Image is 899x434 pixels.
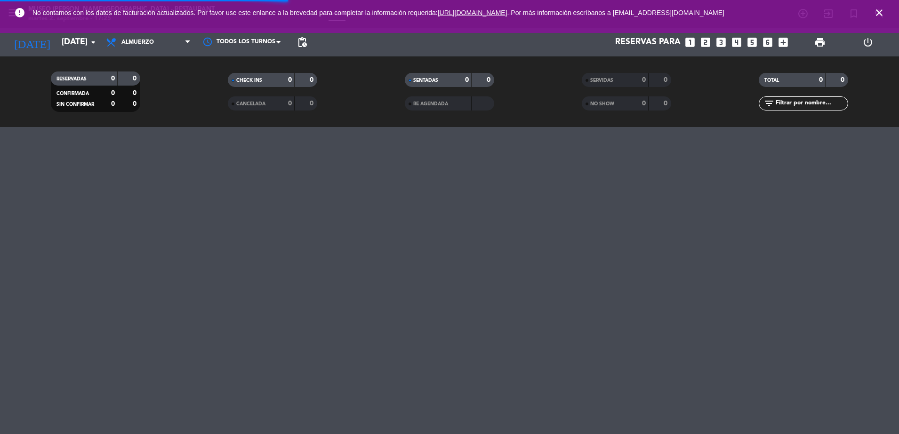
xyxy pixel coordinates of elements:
strong: 0 [465,77,469,83]
i: looks_4 [730,36,743,48]
strong: 0 [841,77,846,83]
a: . Por más información escríbanos a [EMAIL_ADDRESS][DOMAIN_NAME] [507,9,724,16]
strong: 0 [487,77,492,83]
i: [DATE] [7,32,57,53]
i: looks_6 [762,36,774,48]
span: RESERVADAS [56,77,87,81]
strong: 0 [111,101,115,107]
span: Almuerzo [121,39,154,46]
span: CHECK INS [236,78,262,83]
span: SENTADAS [413,78,438,83]
i: filter_list [763,98,775,109]
i: looks_3 [715,36,727,48]
i: add_box [777,36,789,48]
strong: 0 [642,100,646,107]
span: Reservas para [615,38,681,47]
i: arrow_drop_down [88,37,99,48]
div: LOG OUT [844,28,892,56]
strong: 0 [133,75,138,82]
strong: 0 [819,77,823,83]
span: RE AGENDADA [413,102,448,106]
strong: 0 [111,90,115,96]
i: power_settings_new [862,37,874,48]
span: NO SHOW [590,102,614,106]
strong: 0 [133,90,138,96]
i: looks_one [684,36,696,48]
strong: 0 [642,77,646,83]
strong: 0 [310,77,315,83]
strong: 0 [664,77,669,83]
span: CONFIRMADA [56,91,89,96]
span: SIN CONFIRMAR [56,102,94,107]
span: TOTAL [764,78,779,83]
a: [URL][DOMAIN_NAME] [438,9,507,16]
strong: 0 [288,77,292,83]
input: Filtrar por nombre... [775,98,848,109]
strong: 0 [310,100,315,107]
i: close [874,7,885,18]
span: CANCELADA [236,102,265,106]
i: looks_5 [746,36,758,48]
span: SERVIDAS [590,78,613,83]
strong: 0 [133,101,138,107]
strong: 0 [288,100,292,107]
span: print [814,37,826,48]
i: error [14,7,25,18]
strong: 0 [664,100,669,107]
i: looks_two [699,36,712,48]
span: pending_actions [297,37,308,48]
strong: 0 [111,75,115,82]
span: No contamos con los datos de facturación actualizados. Por favor use este enlance a la brevedad p... [32,9,724,16]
